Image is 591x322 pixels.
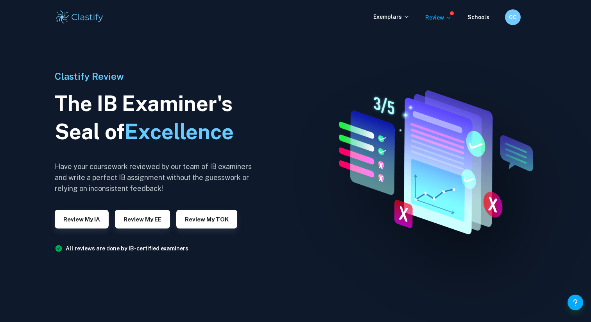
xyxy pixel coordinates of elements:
h6: Have your coursework reviewed by our team of IB examiners and write a perfect IB assignment witho... [55,161,258,194]
a: All reviews are done by IB-certified examiners [66,245,188,252]
button: CC [505,9,521,25]
p: Exemplars [373,13,410,21]
button: Review my IA [55,210,109,228]
p: Review [425,13,452,22]
img: Clastify logo [55,9,104,25]
button: Review my TOK [176,210,237,228]
img: IA Review hero [320,84,544,238]
button: Help and Feedback [568,295,583,310]
a: Schools [467,14,489,20]
h1: The IB Examiner's Seal of [55,90,258,146]
span: Excellence [125,119,234,144]
h6: CC [509,13,518,22]
button: Review my EE [115,210,170,228]
h6: Clastify Review [55,69,258,83]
